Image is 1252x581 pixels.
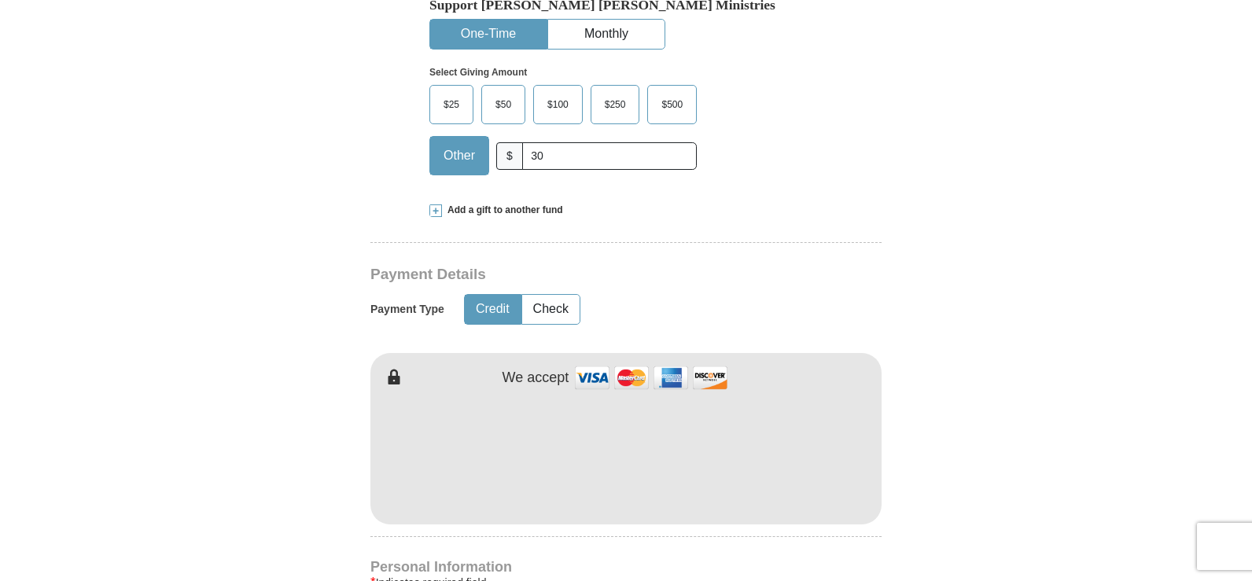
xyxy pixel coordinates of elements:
[465,295,521,324] button: Credit
[430,20,547,49] button: One-Time
[522,295,580,324] button: Check
[654,93,690,116] span: $500
[488,93,519,116] span: $50
[370,561,882,573] h4: Personal Information
[436,144,483,167] span: Other
[370,266,771,284] h3: Payment Details
[436,93,467,116] span: $25
[370,303,444,316] h5: Payment Type
[539,93,576,116] span: $100
[597,93,634,116] span: $250
[503,370,569,387] h4: We accept
[573,361,730,395] img: credit cards accepted
[442,204,563,217] span: Add a gift to another fund
[429,67,527,78] strong: Select Giving Amount
[548,20,665,49] button: Monthly
[522,142,697,170] input: Other Amount
[496,142,523,170] span: $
